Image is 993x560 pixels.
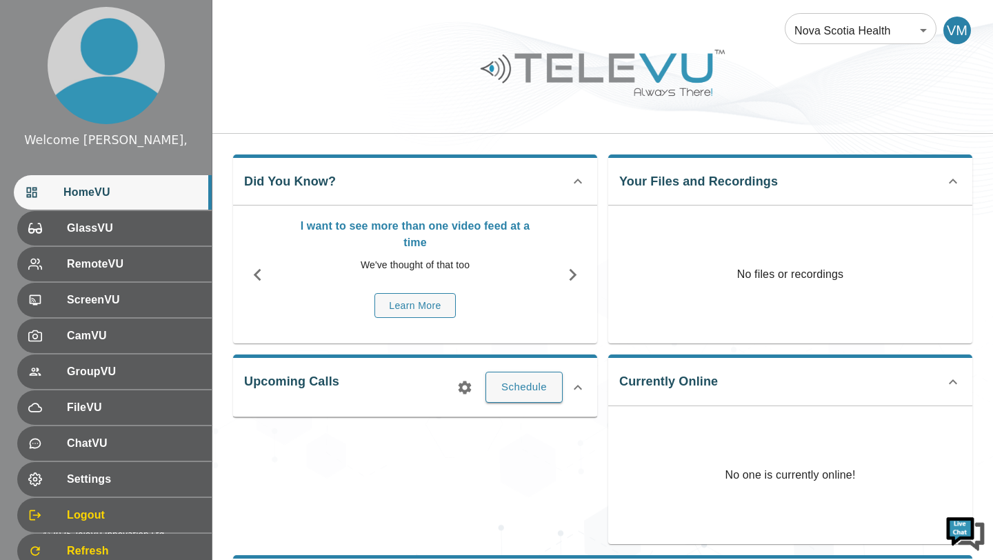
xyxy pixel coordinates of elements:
[67,471,201,488] span: Settings
[67,363,201,380] span: GroupVU
[17,426,212,461] div: ChatVU
[67,399,201,416] span: FileVU
[17,247,212,281] div: RemoteVU
[943,17,971,44] div: VM
[67,543,201,559] span: Refresh
[48,7,165,124] img: profile.png
[17,319,212,353] div: CamVU
[785,11,936,50] div: Nova Scotia Health
[17,354,212,389] div: GroupVU
[485,372,563,402] button: Schedule
[608,206,972,343] p: No files or recordings
[67,328,201,344] span: CamVU
[7,377,263,425] textarea: Type your message and hit 'Enter'
[67,292,201,308] span: ScreenVU
[14,175,212,210] div: HomeVU
[67,507,201,523] span: Logout
[17,211,212,246] div: GlassVU
[374,293,456,319] button: Learn More
[226,7,259,40] div: Minimize live chat window
[17,390,212,425] div: FileVU
[80,174,190,313] span: We're online!
[67,256,201,272] span: RemoteVU
[17,462,212,497] div: Settings
[725,406,855,544] p: No one is currently online!
[17,498,212,532] div: Logout
[63,184,201,201] span: HomeVU
[23,64,58,99] img: d_736959983_company_1615157101543_736959983
[289,218,541,251] p: I want to see more than one video feed at a time
[289,258,541,272] p: We've thought of that too
[17,283,212,317] div: ScreenVU
[72,72,232,90] div: Chat with us now
[479,44,727,101] img: Logo
[67,220,201,237] span: GlassVU
[945,512,986,553] img: Chat Widget
[67,435,201,452] span: ChatVU
[24,131,188,149] div: Welcome [PERSON_NAME],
